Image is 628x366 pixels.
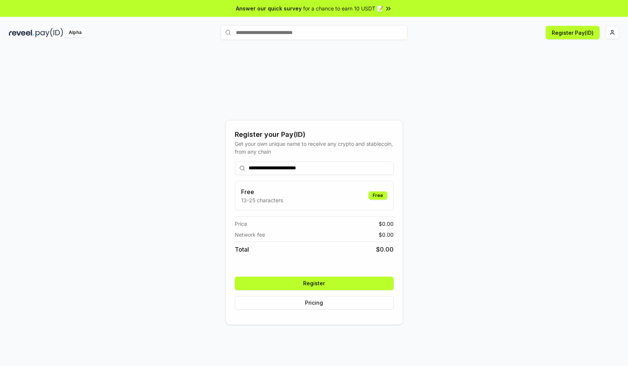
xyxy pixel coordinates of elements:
div: Alpha [65,28,86,37]
div: Free [369,191,387,200]
h3: Free [241,187,283,196]
span: $ 0.00 [379,231,394,239]
span: Price [235,220,247,228]
button: Register Pay(ID) [546,26,600,39]
span: Total [235,245,249,254]
span: $ 0.00 [376,245,394,254]
button: Register [235,277,394,290]
img: reveel_dark [9,28,34,37]
span: Answer our quick survey [236,4,302,12]
img: pay_id [36,28,63,37]
span: Network fee [235,231,265,239]
span: $ 0.00 [379,220,394,228]
p: 13-25 characters [241,196,283,204]
div: Register your Pay(ID) [235,129,394,140]
div: Get your own unique name to receive any crypto and stablecoin, from any chain [235,140,394,156]
button: Pricing [235,296,394,310]
span: for a chance to earn 10 USDT 📝 [303,4,383,12]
